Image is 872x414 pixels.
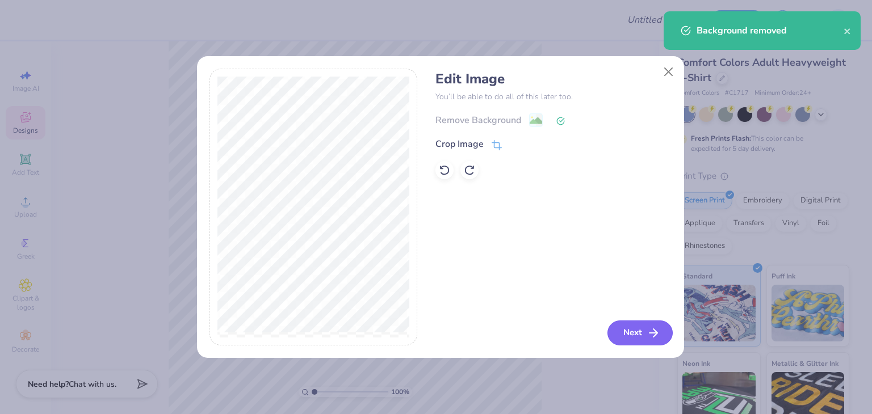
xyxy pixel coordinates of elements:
button: Close [657,61,679,82]
button: close [844,24,852,37]
button: Next [607,320,673,345]
h4: Edit Image [435,71,671,87]
p: You’ll be able to do all of this later too. [435,91,671,103]
div: Background removed [697,24,844,37]
div: Crop Image [435,137,484,151]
